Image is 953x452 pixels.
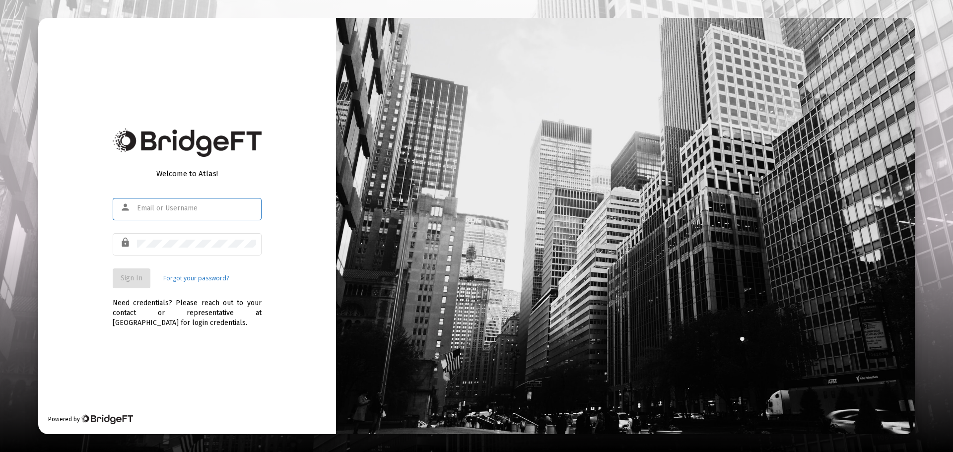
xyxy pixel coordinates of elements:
img: Bridge Financial Technology Logo [81,414,133,424]
input: Email or Username [137,204,256,212]
span: Sign In [121,274,142,282]
div: Powered by [48,414,133,424]
img: Bridge Financial Technology Logo [113,129,262,157]
div: Welcome to Atlas! [113,169,262,179]
mat-icon: person [120,201,132,213]
div: Need credentials? Please reach out to your contact or representative at [GEOGRAPHIC_DATA] for log... [113,288,262,328]
mat-icon: lock [120,237,132,249]
button: Sign In [113,268,150,288]
a: Forgot your password? [163,273,229,283]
